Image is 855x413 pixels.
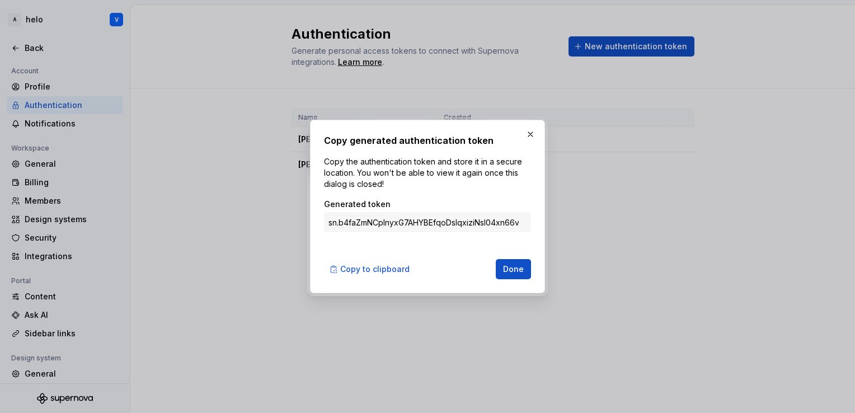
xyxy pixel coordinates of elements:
[324,199,391,210] label: Generated token
[496,259,531,279] button: Done
[324,156,531,190] p: Copy the authentication token and store it in a secure location. You won't be able to view it aga...
[324,134,531,147] h2: Copy generated authentication token
[324,259,417,279] button: Copy to clipboard
[503,264,524,275] span: Done
[340,264,410,275] span: Copy to clipboard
